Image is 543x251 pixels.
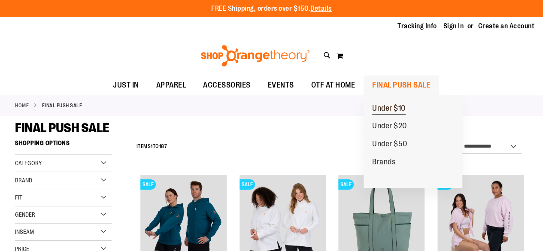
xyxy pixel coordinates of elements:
a: JUST IN [104,76,148,95]
a: Brands [364,153,404,171]
img: Shop Orangetheory [200,45,311,67]
a: FINAL PUSH SALE [364,76,439,95]
span: Under $50 [372,139,407,150]
ul: FINAL PUSH SALE [364,95,462,188]
span: Gender [15,211,35,218]
strong: FINAL PUSH SALE [42,102,82,109]
a: Sign In [443,21,464,31]
a: OTF AT HOME [303,76,364,95]
a: Details [310,5,332,12]
a: Tracking Info [397,21,437,31]
span: OTF AT HOME [311,76,355,95]
span: JUST IN [113,76,139,95]
strong: Shopping Options [15,136,112,155]
span: EVENTS [268,76,294,95]
span: Brands [372,157,395,168]
span: APPAREL [156,76,186,95]
h2: Items to [137,140,167,153]
a: Under $20 [364,117,416,135]
span: Inseam [15,228,34,235]
span: Under $10 [372,104,406,115]
span: 1 [151,143,153,149]
span: SALE [240,179,255,190]
span: FINAL PUSH SALE [15,121,109,135]
span: 187 [159,143,167,149]
span: ACCESSORIES [203,76,251,95]
span: SALE [140,179,156,190]
a: Home [15,102,29,109]
a: APPAREL [148,76,195,95]
span: SALE [338,179,354,190]
p: FREE Shipping, orders over $150. [211,4,332,14]
span: Fit [15,194,22,201]
span: FINAL PUSH SALE [372,76,430,95]
a: ACCESSORIES [194,76,259,95]
a: Under $10 [364,100,414,118]
span: Brand [15,177,32,184]
a: Under $50 [364,135,416,153]
span: Under $20 [372,121,407,132]
span: Category [15,160,42,166]
a: Create an Account [478,21,535,31]
a: EVENTS [259,76,303,95]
